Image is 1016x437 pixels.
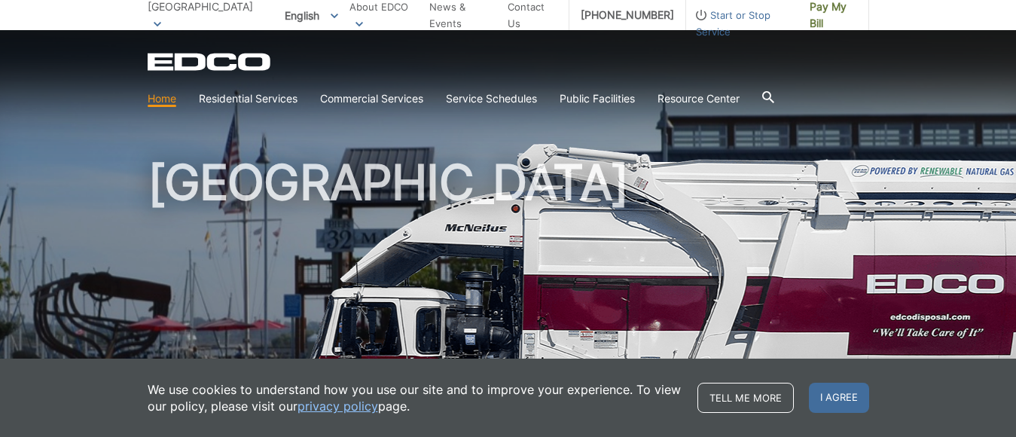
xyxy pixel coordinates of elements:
[446,90,537,107] a: Service Schedules
[273,3,349,28] span: English
[320,90,423,107] a: Commercial Services
[658,90,740,107] a: Resource Center
[148,381,682,414] p: We use cookies to understand how you use our site and to improve your experience. To view our pol...
[148,53,273,71] a: EDCD logo. Return to the homepage.
[148,90,176,107] a: Home
[297,398,378,414] a: privacy policy
[809,383,869,413] span: I agree
[697,383,794,413] a: Tell me more
[560,90,635,107] a: Public Facilities
[199,90,297,107] a: Residential Services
